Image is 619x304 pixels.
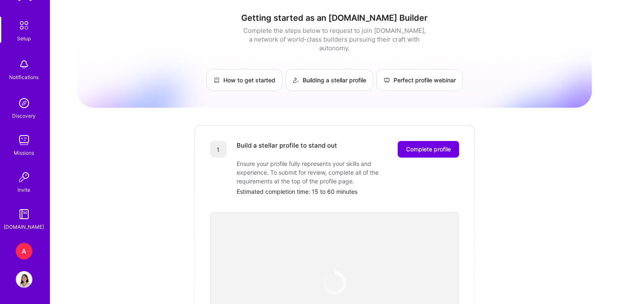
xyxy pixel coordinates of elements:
a: User Avatar [14,271,34,288]
div: Missions [14,148,34,157]
img: guide book [16,206,32,222]
a: How to get started [206,69,282,91]
div: Setup [17,34,31,43]
div: Complete the steps below to request to join [DOMAIN_NAME], a network of world-class builders purs... [241,26,428,52]
img: bell [16,56,32,73]
img: Invite [16,169,32,185]
div: Discovery [12,111,36,120]
h1: Getting started as an [DOMAIN_NAME] Builder [77,13,592,23]
img: discovery [16,95,32,111]
div: Invite [18,185,31,194]
img: Building a stellar profile [293,77,299,84]
button: Complete profile [398,141,459,158]
div: Notifications [10,73,39,82]
img: setup [15,17,33,34]
a: Perfect profile webinar [377,69,463,91]
div: Estimated completion time: 15 to 60 minutes [237,187,459,196]
img: How to get started [213,77,220,84]
div: Ensure your profile fully represents your skills and experience. To submit for review, complete a... [237,159,403,185]
div: [DOMAIN_NAME] [4,222,44,231]
a: A [14,243,34,260]
div: A [16,243,32,260]
img: User Avatar [16,271,32,288]
a: Building a stellar profile [286,69,373,91]
div: 1 [210,141,227,158]
img: teamwork [16,132,32,148]
div: Build a stellar profile to stand out [237,141,337,158]
span: Complete profile [406,145,451,153]
img: Perfect profile webinar [384,77,390,84]
img: loading [321,269,348,297]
